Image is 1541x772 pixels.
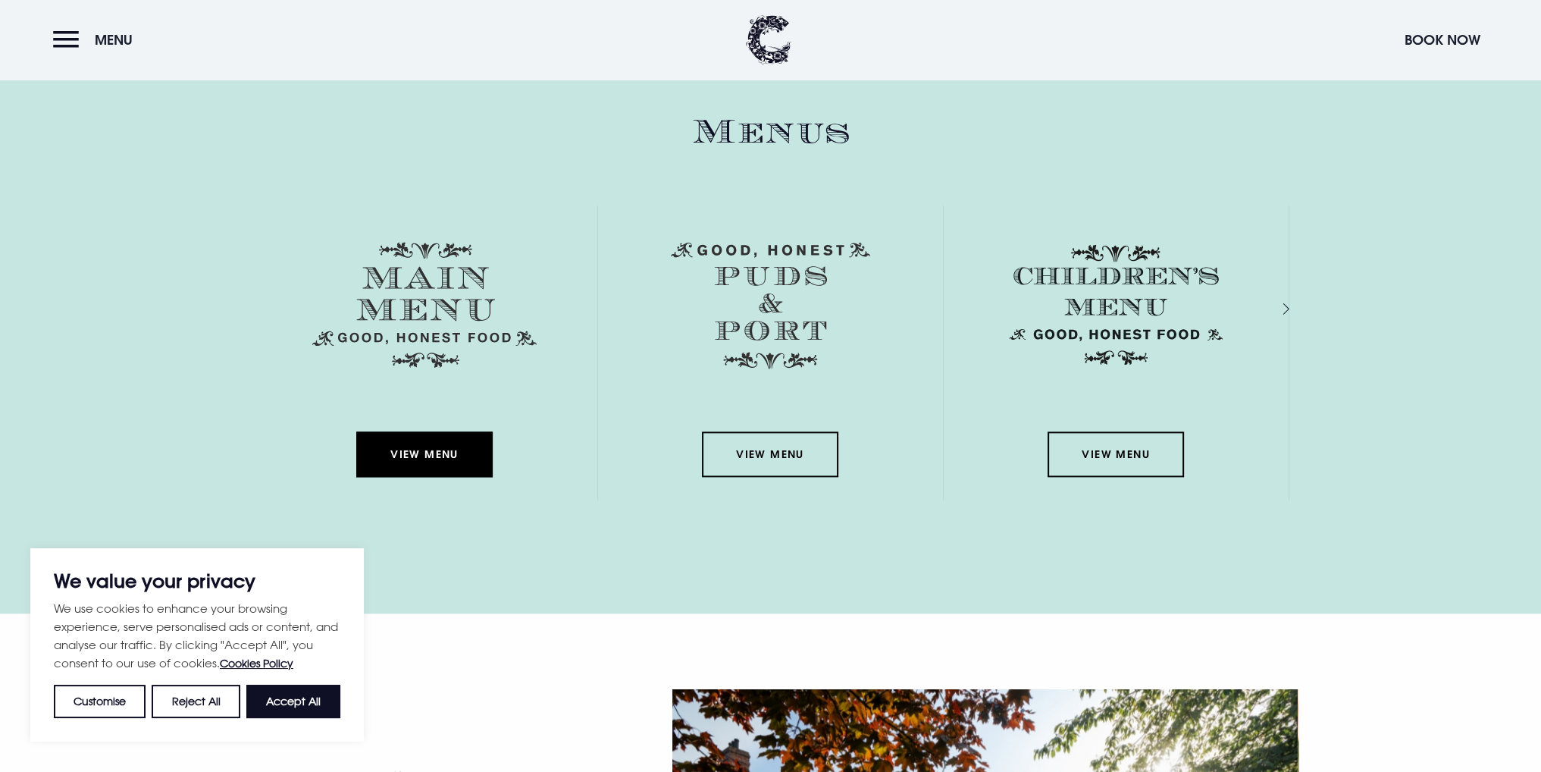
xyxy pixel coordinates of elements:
[152,685,240,718] button: Reject All
[54,572,340,590] p: We value your privacy
[702,432,838,477] a: View Menu
[220,657,293,670] a: Cookies Policy
[1004,242,1228,368] img: Childrens Menu 1
[54,599,340,673] p: We use cookies to enhance your browsing experience, serve personalised ads or content, and analys...
[1397,24,1488,56] button: Book Now
[356,432,493,477] a: View Menu
[95,31,133,49] span: Menu
[312,242,537,368] img: Menu main menu
[54,685,146,718] button: Customise
[246,685,340,718] button: Accept All
[671,242,870,369] img: Menu puds and port
[30,548,364,742] div: We value your privacy
[746,15,791,64] img: Clandeboye Lodge
[1048,432,1184,477] a: View Menu
[1263,298,1277,320] div: Next slide
[252,112,1289,152] h2: Menus
[53,24,140,56] button: Menu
